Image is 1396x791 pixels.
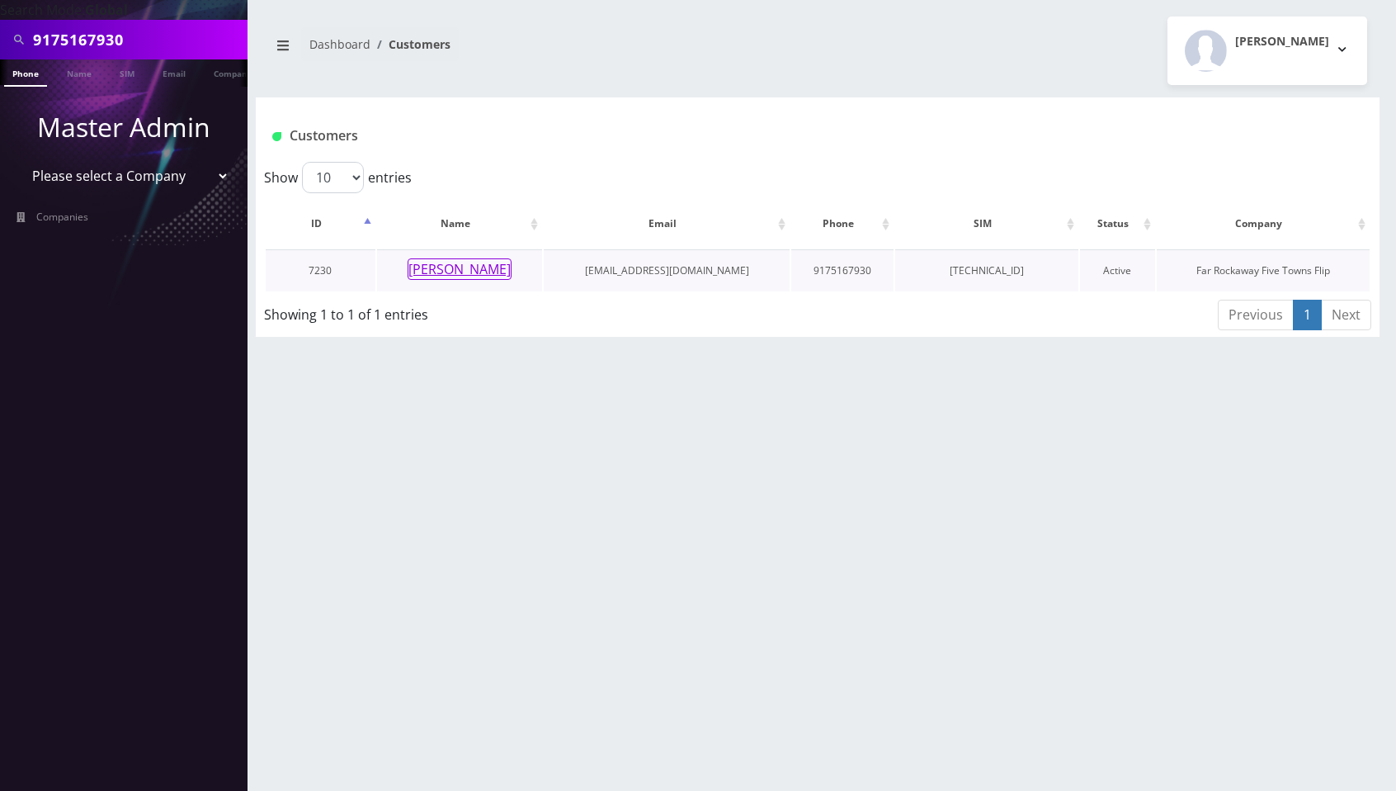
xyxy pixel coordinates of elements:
td: 9175167930 [791,249,894,291]
th: Phone: activate to sort column ascending [791,200,894,248]
th: SIM: activate to sort column ascending [895,200,1078,248]
a: Company [205,59,261,85]
li: Customers [370,36,450,53]
button: [PERSON_NAME] [1167,17,1367,85]
td: Active [1080,249,1155,291]
th: Status: activate to sort column ascending [1080,200,1155,248]
label: Show entries [264,162,412,193]
strong: Global [85,1,128,19]
a: 1 [1293,300,1322,330]
td: 7230 [266,249,375,291]
td: [TECHNICAL_ID] [895,249,1078,291]
a: Next [1321,300,1371,330]
div: Showing 1 to 1 of 1 entries [264,298,713,324]
th: ID: activate to sort column descending [266,200,375,248]
select: Showentries [302,162,364,193]
a: Previous [1218,300,1294,330]
td: [EMAIL_ADDRESS][DOMAIN_NAME] [544,249,789,291]
nav: breadcrumb [268,27,805,74]
th: Email: activate to sort column ascending [544,200,789,248]
span: Companies [36,210,88,224]
a: Dashboard [309,36,370,52]
input: Search All Companies [33,24,243,55]
button: [PERSON_NAME] [408,258,512,280]
h1: Customers [272,128,1177,144]
th: Company: activate to sort column ascending [1157,200,1370,248]
a: SIM [111,59,143,85]
td: Far Rockaway Five Towns Flip [1157,249,1370,291]
a: Name [59,59,100,85]
h2: [PERSON_NAME] [1235,35,1329,49]
th: Name: activate to sort column ascending [377,200,543,248]
a: Phone [4,59,47,87]
a: Email [154,59,194,85]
